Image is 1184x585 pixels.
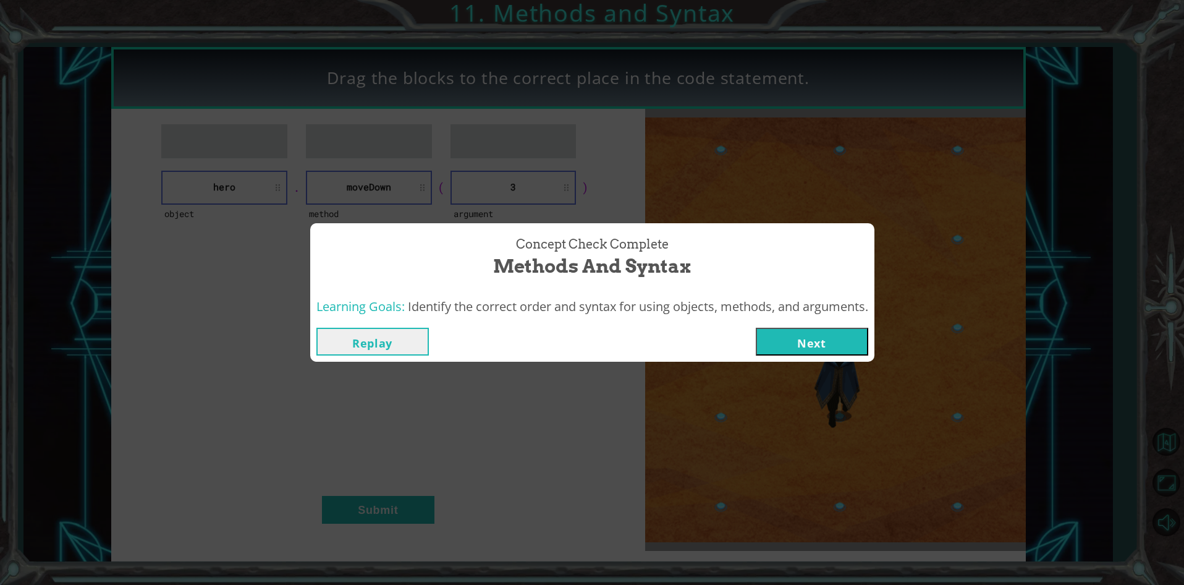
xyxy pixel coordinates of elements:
button: Next [756,328,868,356]
span: Methods and Syntax [493,253,691,280]
span: Concept Check Complete [516,236,669,254]
span: Learning Goals: [316,298,405,315]
span: Identify the correct order and syntax for using objects, methods, and arguments. [408,298,868,315]
button: Replay [316,328,429,356]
